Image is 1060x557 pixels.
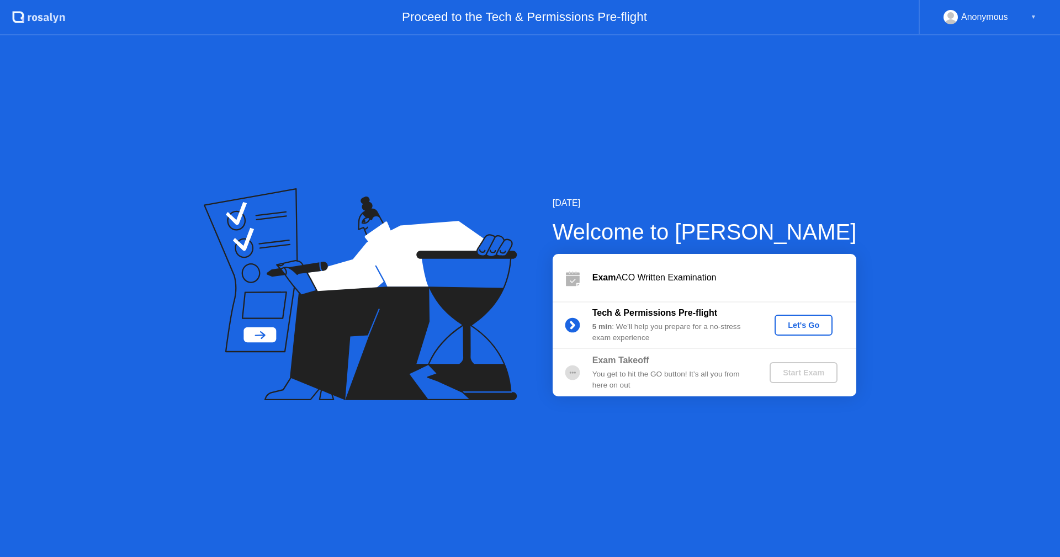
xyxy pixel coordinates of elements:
div: Anonymous [961,10,1008,24]
div: Start Exam [774,368,833,377]
div: [DATE] [553,197,857,210]
b: Exam [592,273,616,282]
div: ▼ [1031,10,1036,24]
b: Tech & Permissions Pre-flight [592,308,717,317]
button: Start Exam [770,362,838,383]
b: 5 min [592,322,612,331]
div: ACO Written Examination [592,271,856,284]
b: Exam Takeoff [592,356,649,365]
div: : We’ll help you prepare for a no-stress exam experience [592,321,751,344]
div: Welcome to [PERSON_NAME] [553,215,857,248]
button: Let's Go [775,315,833,336]
div: You get to hit the GO button! It’s all you from here on out [592,369,751,391]
div: Let's Go [779,321,828,330]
